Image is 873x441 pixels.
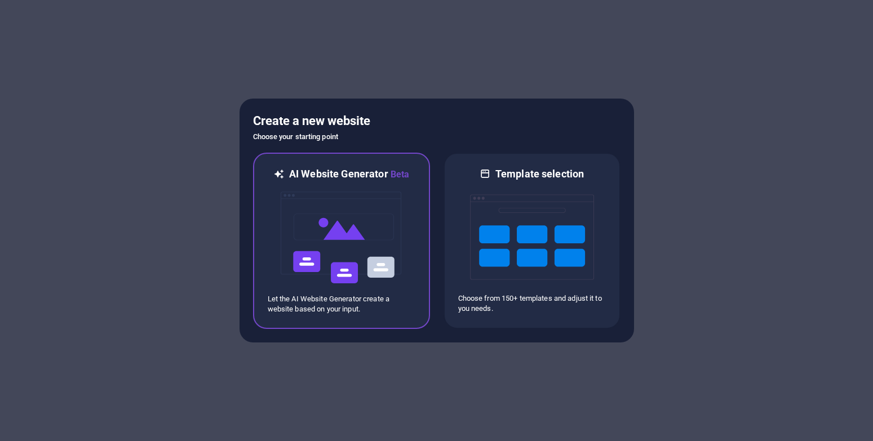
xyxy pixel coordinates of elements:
[253,130,621,144] h6: Choose your starting point
[458,293,606,314] p: Choose from 150+ templates and adjust it to you needs.
[253,112,621,130] h5: Create a new website
[388,169,410,180] span: Beta
[495,167,584,181] h6: Template selection
[444,153,621,329] div: Template selectionChoose from 150+ templates and adjust it to you needs.
[289,167,409,181] h6: AI Website Generator
[253,153,430,329] div: AI Website GeneratorBetaaiLet the AI Website Generator create a website based on your input.
[280,181,404,294] img: ai
[268,294,415,314] p: Let the AI Website Generator create a website based on your input.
